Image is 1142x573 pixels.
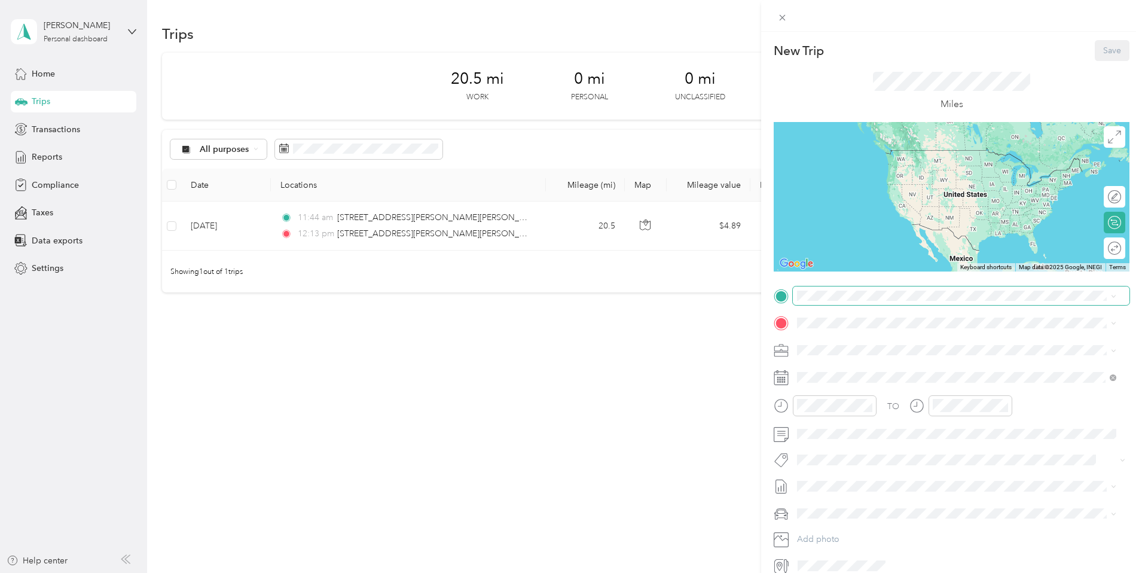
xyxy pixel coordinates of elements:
button: Add photo [793,531,1129,548]
span: Map data ©2025 Google, INEGI [1019,264,1102,270]
button: Keyboard shortcuts [960,263,1012,272]
p: New Trip [774,42,824,59]
iframe: Everlance-gr Chat Button Frame [1075,506,1142,573]
img: Google [777,256,816,272]
div: TO [887,400,899,413]
a: Open this area in Google Maps (opens a new window) [777,256,816,272]
p: Miles [941,97,963,112]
